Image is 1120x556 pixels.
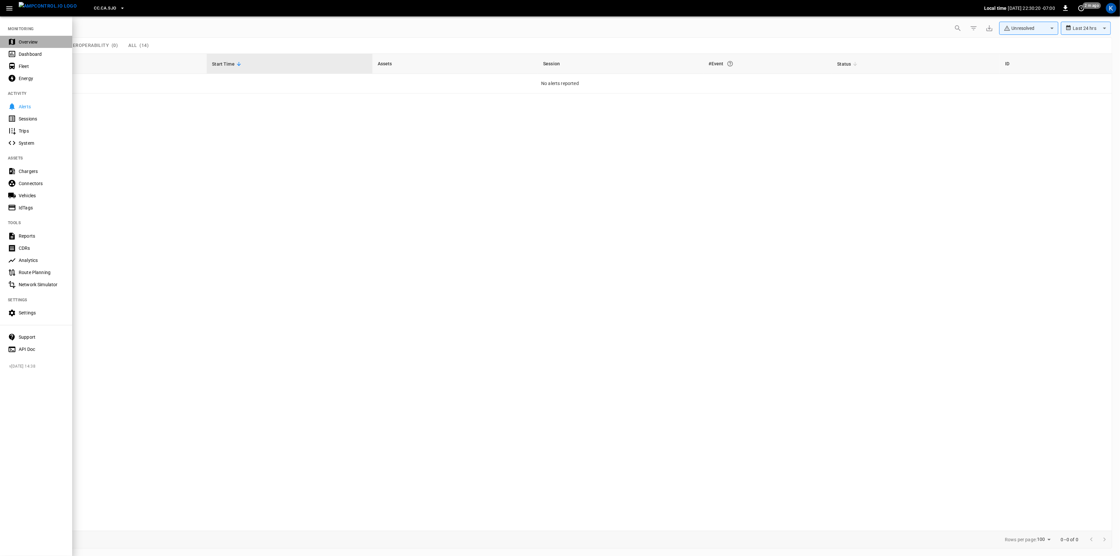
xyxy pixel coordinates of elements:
[19,281,64,288] div: Network Simulator
[19,269,64,276] div: Route Planning
[19,75,64,82] div: Energy
[19,51,64,57] div: Dashboard
[19,63,64,70] div: Fleet
[1083,2,1101,9] span: 2 m ago
[1106,3,1116,13] div: profile-icon
[19,310,64,316] div: Settings
[19,2,77,10] img: ampcontrol.io logo
[19,192,64,199] div: Vehicles
[19,168,64,175] div: Chargers
[19,128,64,134] div: Trips
[19,233,64,239] div: Reports
[1076,3,1087,13] button: set refresh interval
[19,245,64,251] div: CDRs
[1008,5,1055,11] p: [DATE] 22:30:20 -07:00
[19,39,64,45] div: Overview
[19,346,64,353] div: API Doc
[19,257,64,264] div: Analytics
[19,180,64,187] div: Connectors
[19,140,64,146] div: System
[984,5,1007,11] p: Local time
[94,5,116,12] span: CC.CA.SJO
[19,103,64,110] div: Alerts
[19,334,64,340] div: Support
[9,363,67,370] span: v [DATE] 14:38
[19,204,64,211] div: IdTags
[19,116,64,122] div: Sessions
